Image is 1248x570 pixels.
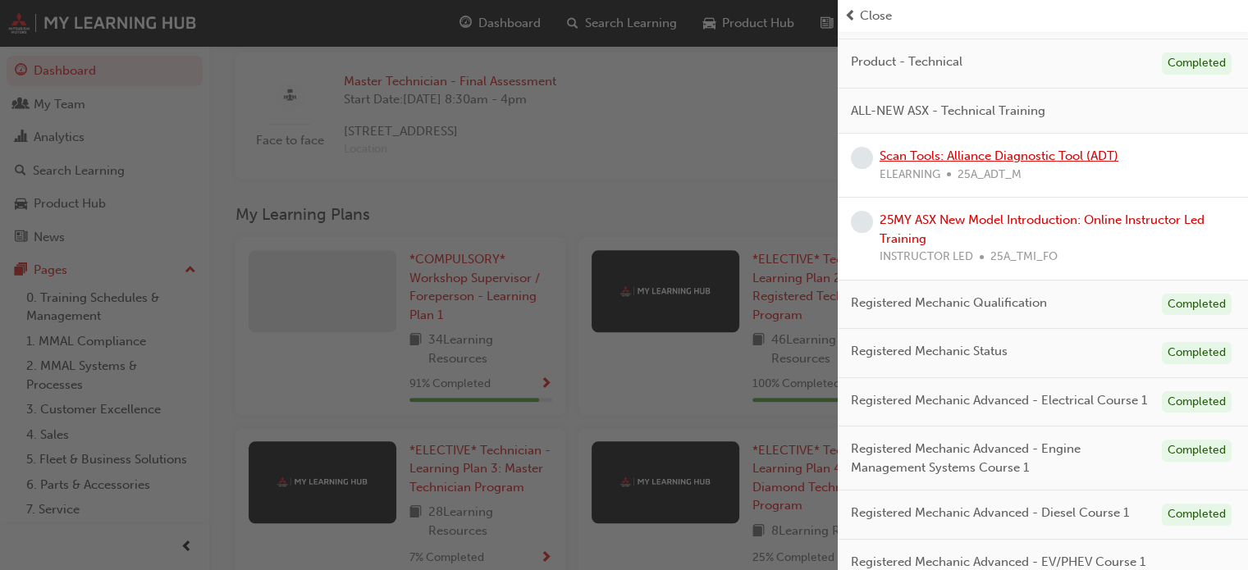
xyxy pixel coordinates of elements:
span: learningRecordVerb_NONE-icon [851,211,873,233]
span: ELEARNING [880,166,940,185]
div: Completed [1162,504,1232,526]
span: Registered Mechanic Advanced - Engine Management Systems Course 1 [851,440,1149,477]
a: Scan Tools: Alliance Diagnostic Tool (ADT) [880,148,1118,163]
span: Registered Mechanic Advanced - Diesel Course 1 [851,504,1129,522]
span: learningRecordVerb_NONE-icon [851,147,873,169]
span: ALL-NEW ASX - Technical Training [851,102,1045,121]
span: prev-icon [844,7,857,25]
div: Completed [1162,52,1232,75]
span: Registered Mechanic Qualification [851,294,1047,312]
button: prev-iconClose [844,7,1241,25]
div: Completed [1162,440,1232,462]
div: Completed [1162,391,1232,413]
div: Completed [1162,342,1232,364]
a: 25MY ASX New Model Introduction: Online Instructor Led Training [880,212,1205,246]
span: 25A_ADT_M [958,166,1022,185]
span: Product - Technical [851,52,962,71]
div: Completed [1162,294,1232,316]
span: Registered Mechanic Advanced - Electrical Course 1 [851,391,1147,410]
span: Registered Mechanic Status [851,342,1008,361]
span: 25A_TMI_FO [990,248,1058,267]
span: INSTRUCTOR LED [880,248,973,267]
span: Close [860,7,892,25]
